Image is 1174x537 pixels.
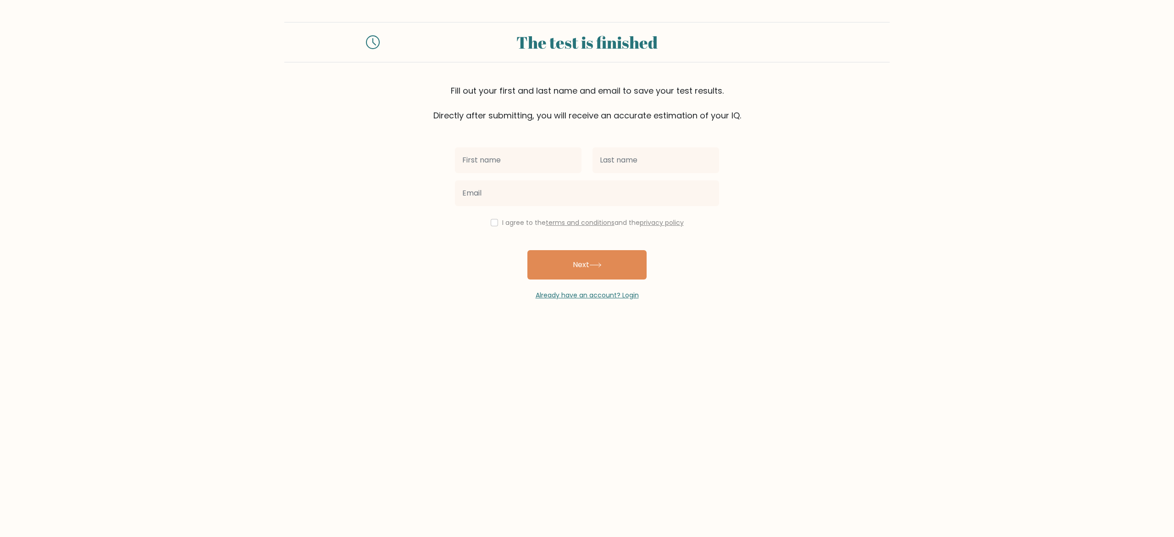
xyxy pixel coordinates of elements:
input: First name [455,147,581,173]
input: Email [455,180,719,206]
div: Fill out your first and last name and email to save your test results. Directly after submitting,... [284,84,890,122]
div: The test is finished [391,30,783,55]
a: privacy policy [640,218,684,227]
label: I agree to the and the [502,218,684,227]
a: Already have an account? Login [536,291,639,300]
a: terms and conditions [546,218,615,227]
input: Last name [593,147,719,173]
button: Next [527,250,647,280]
